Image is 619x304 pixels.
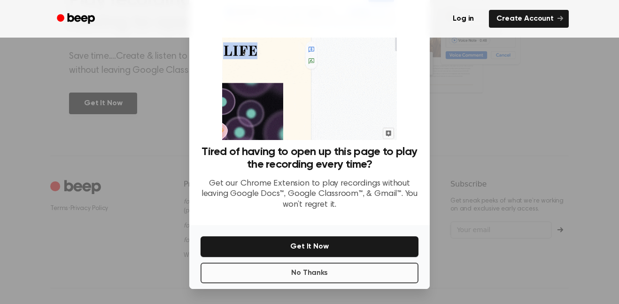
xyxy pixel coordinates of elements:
[489,10,569,28] a: Create Account
[443,8,483,30] a: Log in
[201,263,418,283] button: No Thanks
[201,179,418,210] p: Get our Chrome Extension to play recordings without leaving Google Docs™, Google Classroom™, & Gm...
[201,146,418,171] h3: Tired of having to open up this page to play the recording every time?
[50,10,103,28] a: Beep
[201,236,418,257] button: Get It Now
